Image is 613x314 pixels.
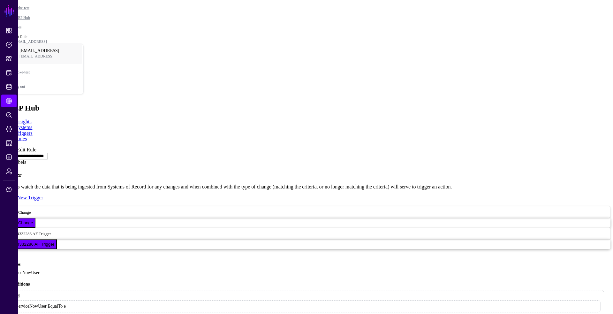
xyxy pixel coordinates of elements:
[1,66,17,79] a: Protected Systems
[6,168,12,174] span: Admin
[13,11,600,15] div: /
[1,38,17,51] a: Policies
[9,262,604,267] h5: Nodes
[13,34,27,39] strong: Edit Rule
[15,136,27,142] a: Rules
[3,147,610,153] div: / Edit Rule
[6,154,12,160] span: Logs
[3,104,610,112] h2: CAEP Hub
[1,151,17,164] a: Logs
[19,48,63,53] span: [EMAIL_ADDRESS]
[1,95,17,107] a: CAEP Hub
[13,6,29,10] a: smoke-test
[13,62,83,82] a: smoke-test
[13,30,600,34] div: /
[7,231,51,236] span: 138254332286 AF Trigger
[15,119,32,124] a: Insights
[5,242,54,247] span: 138254332286 AF Trigger
[6,70,12,76] span: Protected Systems
[1,137,17,149] a: Reports
[6,126,12,132] span: Data Lens
[9,282,604,287] h5: Conditions
[9,270,604,275] li: ServiceNowUser
[1,109,17,121] a: Policy Lens
[13,20,600,25] div: /
[6,84,12,90] span: Identity Data Fabric
[6,140,12,146] span: Reports
[16,304,597,309] li: ServiceNowUser EqualTo e
[1,80,17,93] a: Identity Data Fabric
[6,42,12,48] span: Policies
[6,27,12,34] span: Dashboard
[6,98,12,104] span: CAEP Hub
[6,56,12,62] span: Snippets
[13,70,64,75] span: smoke-test
[12,294,601,299] strong: and
[6,186,12,193] span: Support
[6,112,12,118] span: Policy Lens
[5,220,33,225] span: Graph Change
[7,210,31,215] span: Graph Change
[3,171,610,178] h3: Trigger
[1,123,17,135] a: Data Lens
[3,218,35,228] button: Graph Change
[19,54,63,59] span: [EMAIL_ADDRESS]
[15,130,33,136] a: Triggers
[1,24,17,37] a: Dashboard
[4,4,15,18] a: SGNL
[3,184,610,190] p: Triggers watch the data that is being ingested from Systems of Record for any changes and when co...
[3,239,57,249] button: 138254332286 AF Trigger
[3,195,43,200] a: Create New Trigger
[13,39,84,44] div: [EMAIL_ADDRESS]
[1,165,17,178] a: Admin
[15,125,32,130] a: Systems
[13,84,83,89] div: Log out
[1,52,17,65] a: Snippets
[13,15,30,20] a: CAEP Hub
